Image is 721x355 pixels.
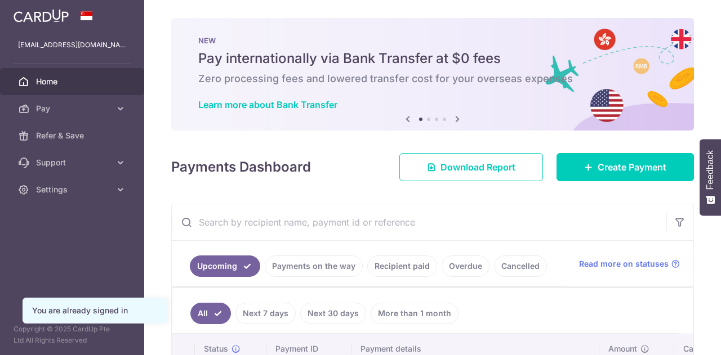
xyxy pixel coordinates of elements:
[579,258,680,269] a: Read more on statuses
[235,303,296,324] a: Next 7 days
[705,150,715,190] span: Feedback
[440,160,515,174] span: Download Report
[36,103,110,114] span: Pay
[32,305,157,316] div: You are already signed in
[18,39,126,51] p: [EMAIL_ADDRESS][DOMAIN_NAME]
[198,36,667,45] p: NEW
[399,153,543,181] a: Download Report
[371,303,459,324] a: More than 1 month
[190,255,260,277] a: Upcoming
[598,160,666,174] span: Create Payment
[171,18,694,131] img: Bank transfer banner
[198,99,337,110] a: Learn more about Bank Transfer
[579,258,669,269] span: Read more on statuses
[198,72,667,86] h6: Zero processing fees and lowered transfer cost for your overseas expenses
[198,50,667,68] h5: Pay internationally via Bank Transfer at $0 fees
[700,139,721,215] button: Feedback - Show survey
[171,157,311,177] h4: Payments Dashboard
[36,76,110,87] span: Home
[442,255,489,277] a: Overdue
[172,204,666,240] input: Search by recipient name, payment id or reference
[190,303,231,324] a: All
[14,9,69,23] img: CardUp
[300,303,366,324] a: Next 30 days
[557,153,694,181] a: Create Payment
[265,255,363,277] a: Payments on the way
[367,255,437,277] a: Recipient paid
[494,255,547,277] a: Cancelled
[608,343,637,354] span: Amount
[36,184,110,195] span: Settings
[204,343,228,354] span: Status
[36,130,110,141] span: Refer & Save
[36,157,110,168] span: Support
